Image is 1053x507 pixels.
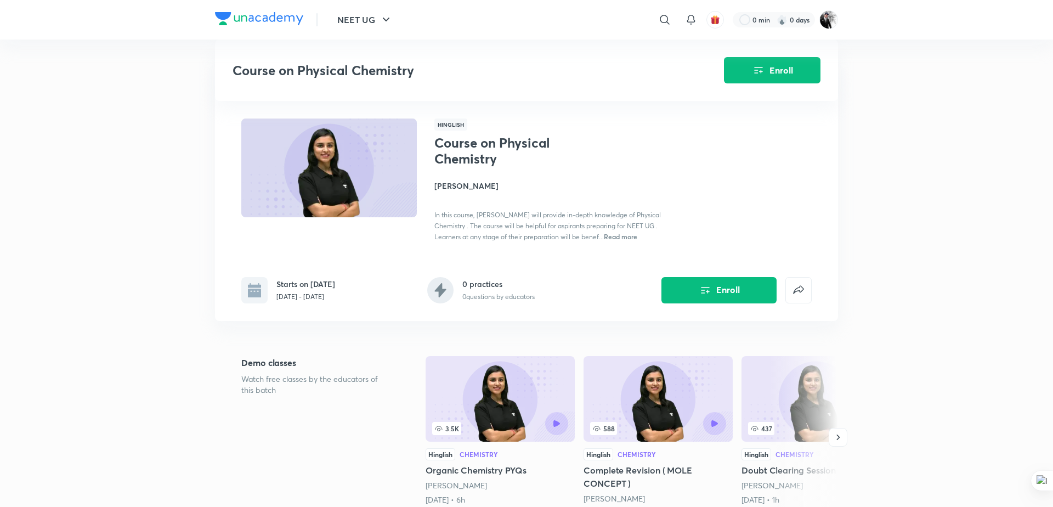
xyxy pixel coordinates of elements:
h5: Demo classes [241,356,390,369]
h3: Course on Physical Chemistry [233,63,662,78]
img: avatar [710,15,720,25]
h1: Course on Physical Chemistry [434,135,614,167]
img: Nagesh M [819,10,838,29]
div: Anushka Choudhary [426,480,575,491]
p: Watch free classes by the educators of this batch [241,374,390,396]
span: 3.5K [432,422,461,435]
a: 3.5KHinglishChemistryOrganic Chemistry PYQs[PERSON_NAME][DATE] • 6h [426,356,575,505]
a: 437HinglishChemistryDoubt Clearing Session[PERSON_NAME][DATE] • 1h [741,356,891,505]
button: Enroll [724,57,820,83]
a: Company Logo [215,12,303,28]
button: Enroll [661,277,777,303]
a: [PERSON_NAME] [741,480,803,491]
a: [PERSON_NAME] [426,480,487,491]
h5: Complete Revision ( MOLE CONCEPT ) [584,464,733,490]
img: Company Logo [215,12,303,25]
a: Organic Chemistry PYQs [426,356,575,505]
a: [PERSON_NAME] [584,493,645,504]
h5: Doubt Clearing Session [741,464,891,477]
button: false [785,277,812,303]
img: Thumbnail [240,117,418,218]
span: Read more [604,232,637,241]
h6: 0 practices [462,278,535,290]
img: streak [777,14,788,25]
div: Hinglish [741,448,771,460]
span: 437 [748,422,774,435]
div: Chemistry [460,451,498,458]
button: avatar [706,11,724,29]
div: Anushka Choudhary [584,493,733,504]
a: Doubt Clearing Session [741,356,891,505]
span: 588 [590,422,617,435]
h5: Organic Chemistry PYQs [426,464,575,477]
div: Hinglish [584,448,613,460]
div: 20th Apr • 6h [426,494,575,505]
div: Chemistry [618,451,656,458]
div: Anushka Choudhary [741,480,891,491]
h6: Starts on [DATE] [276,278,335,290]
p: [DATE] - [DATE] [276,292,335,302]
div: Hinglish [426,448,455,460]
p: 0 questions by educators [462,292,535,302]
button: NEET UG [331,9,399,31]
span: Hinglish [434,119,467,131]
h4: [PERSON_NAME] [434,180,680,191]
span: In this course, [PERSON_NAME] will provide in-depth knowledge of Physical Chemistry . The course ... [434,211,661,241]
div: 5th Aug • 1h [741,494,891,505]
